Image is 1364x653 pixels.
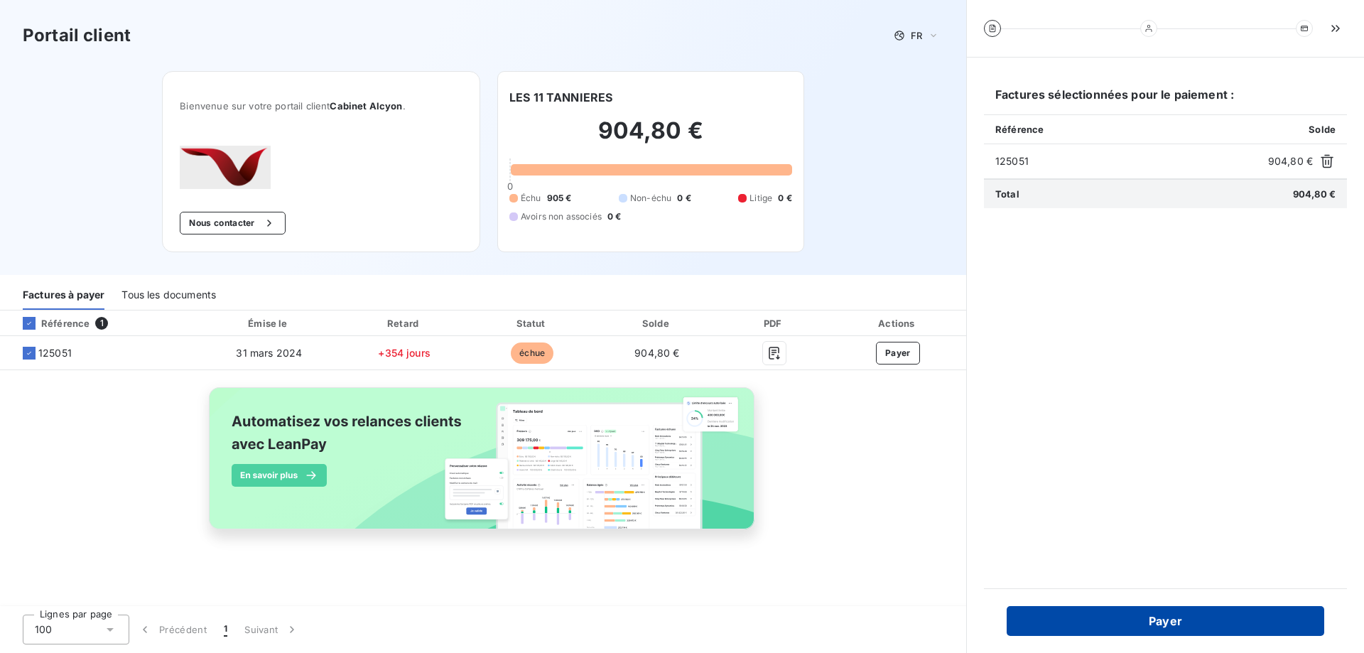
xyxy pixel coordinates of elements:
[630,192,671,205] span: Non-échu
[330,100,402,112] span: Cabinet Alcyon
[507,180,513,192] span: 0
[722,316,827,330] div: PDF
[1268,154,1313,168] span: 904,80 €
[11,317,90,330] div: Référence
[224,622,227,637] span: 1
[749,192,772,205] span: Litige
[778,192,791,205] span: 0 €
[995,124,1044,135] span: Référence
[509,117,792,159] h2: 904,80 €
[236,615,308,644] button: Suivant
[121,280,216,310] div: Tous les documents
[1293,188,1336,200] span: 904,80 €
[1007,606,1324,636] button: Payer
[180,146,271,189] img: Company logo
[677,192,691,205] span: 0 €
[634,347,679,359] span: 904,80 €
[521,192,541,205] span: Échu
[236,347,302,359] span: 31 mars 2024
[547,192,572,205] span: 905 €
[215,615,236,644] button: 1
[23,23,131,48] h3: Portail client
[95,317,108,330] span: 1
[984,86,1347,114] h6: Factures sélectionnées pour le paiement :
[1309,124,1336,135] span: Solde
[472,316,592,330] div: Statut
[129,615,215,644] button: Précédent
[180,100,462,112] span: Bienvenue sur votre portail client .
[35,622,52,637] span: 100
[378,347,431,359] span: +354 jours
[509,89,612,106] h6: LES 11 TANNIERES
[511,342,553,364] span: échue
[342,316,466,330] div: Retard
[180,212,285,234] button: Nous contacter
[521,210,602,223] span: Avoirs non associés
[23,280,104,310] div: Factures à payer
[995,154,1262,168] span: 125051
[202,316,337,330] div: Émise le
[38,346,72,360] span: 125051
[876,342,920,365] button: Payer
[607,210,621,223] span: 0 €
[598,316,715,330] div: Solde
[833,316,963,330] div: Actions
[196,379,770,554] img: banner
[995,188,1019,200] span: Total
[911,30,922,41] span: FR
